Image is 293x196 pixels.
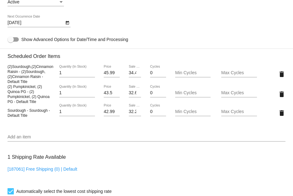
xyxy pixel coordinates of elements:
input: Max Cycles [221,70,257,75]
span: (2) Pumpkinickel, (2) Quinoa PG - (2) Pumpkinickel, (2) Quinoa PG - Default Title [8,85,50,104]
span: (2)Sourdough,(2)Cinnamon Raisin - (2)Sourdough,(2)Cinnamon Raisin - Default Title [8,64,53,84]
input: Quantity (In Stock) [59,109,95,114]
input: Sale Price [129,70,141,75]
mat-icon: delete [278,109,285,117]
span: Show Advanced Options for Date/Time and Processing [21,36,128,43]
input: Cycles [150,90,166,95]
a: [187061] Free Shipping (0) | Default [8,167,77,172]
span: Automatically select the lowest cost shipping rate [16,188,112,195]
input: Min Cycles [175,90,211,95]
input: Min Cycles [175,70,211,75]
input: Max Cycles [221,90,257,95]
input: Sale Price [129,109,141,114]
input: Add an item [8,135,285,140]
span: Sourdough - Sourdough - Default Title [8,108,50,118]
h3: 1 Shipping Rate Available [8,150,66,164]
mat-icon: delete [278,70,285,78]
input: Min Cycles [175,109,211,114]
input: Sale Price [129,90,141,95]
input: Price [104,70,120,75]
input: Next Occurrence Date [8,20,64,25]
input: Cycles [150,70,166,75]
input: Price [104,109,120,114]
input: Max Cycles [221,109,257,114]
input: Quantity (In Stock) [59,90,95,95]
input: Price [104,90,120,95]
h3: Scheduled Order Items [8,49,285,59]
input: Cycles [150,109,166,114]
mat-icon: delete [278,90,285,98]
input: Quantity (In Stock) [59,70,95,75]
button: Open calendar [64,19,71,26]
